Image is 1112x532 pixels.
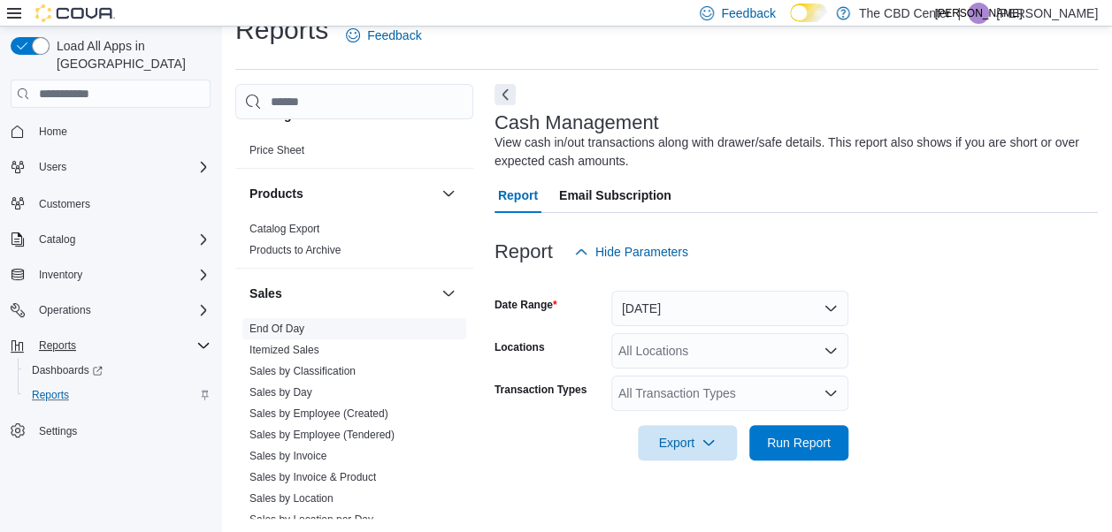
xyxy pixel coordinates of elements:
[249,322,304,336] span: End Of Day
[498,178,538,213] span: Report
[4,118,218,144] button: Home
[25,384,211,406] span: Reports
[935,3,1023,24] span: [PERSON_NAME]
[32,335,83,356] button: Reports
[367,27,421,44] span: Feedback
[339,18,428,53] a: Feedback
[39,338,76,353] span: Reports
[438,283,459,304] button: Sales
[249,223,319,235] a: Catalog Export
[4,190,218,216] button: Customers
[968,3,989,24] div: Julianne Auer
[32,420,211,442] span: Settings
[39,303,91,317] span: Operations
[249,222,319,236] span: Catalog Export
[4,155,218,179] button: Users
[32,156,211,178] span: Users
[749,425,848,460] button: Run Report
[824,386,838,400] button: Open list of options
[32,264,89,285] button: Inventory
[824,344,838,358] button: Open list of options
[39,197,90,211] span: Customers
[249,471,376,483] a: Sales by Invoice & Product
[39,424,77,438] span: Settings
[249,285,282,302] h3: Sales
[32,121,74,142] a: Home
[18,383,218,407] button: Reports
[996,3,1098,24] p: [PERSON_NAME]
[249,244,341,256] a: Products to Archive
[611,291,848,326] button: [DATE]
[32,388,69,402] span: Reports
[495,133,1089,171] div: View cash in/out transactions along with drawer/safe details. This report also shows if you are s...
[249,344,319,356] a: Itemized Sales
[4,333,218,358] button: Reports
[32,335,211,356] span: Reports
[249,428,395,442] span: Sales by Employee (Tendered)
[495,241,553,262] h3: Report
[249,185,434,202] button: Products
[249,407,388,421] span: Sales by Employee (Created)
[32,192,211,214] span: Customers
[32,194,97,215] a: Customers
[249,491,334,505] span: Sales by Location
[4,298,218,323] button: Operations
[50,37,211,72] span: Load All Apps in [GEOGRAPHIC_DATA]
[25,360,110,381] a: Dashboards
[638,425,737,460] button: Export
[495,112,659,133] h3: Cash Management
[249,492,334,505] a: Sales by Location
[648,425,726,460] span: Export
[235,218,473,268] div: Products
[235,140,473,168] div: Pricing
[39,268,82,282] span: Inventory
[790,4,827,22] input: Dark Mode
[249,285,434,302] button: Sales
[249,144,304,156] a: Price Sheet
[249,513,373,527] span: Sales by Location per Day
[249,513,373,526] a: Sales by Location per Day
[4,227,218,252] button: Catalog
[32,421,84,442] a: Settings
[790,22,791,23] span: Dark Mode
[249,365,356,377] a: Sales by Classification
[32,229,211,250] span: Catalog
[32,264,211,285] span: Inventory
[721,4,775,22] span: Feedback
[567,234,695,270] button: Hide Parameters
[249,364,356,378] span: Sales by Classification
[39,125,67,139] span: Home
[4,418,218,444] button: Settings
[595,243,688,261] span: Hide Parameters
[249,385,312,399] span: Sales by Day
[35,4,115,22] img: Cova
[32,120,211,142] span: Home
[249,449,326,463] span: Sales by Invoice
[495,383,587,397] label: Transaction Types
[25,360,211,381] span: Dashboards
[249,243,341,257] span: Products to Archive
[559,178,671,213] span: Email Subscription
[249,429,395,441] a: Sales by Employee (Tendered)
[39,160,66,174] span: Users
[249,323,304,335] a: End Of Day
[249,407,388,420] a: Sales by Employee (Created)
[11,111,211,490] nav: Complex example
[32,363,103,377] span: Dashboards
[249,185,303,202] h3: Products
[249,470,376,484] span: Sales by Invoice & Product
[249,343,319,357] span: Itemized Sales
[438,183,459,204] button: Products
[32,300,211,321] span: Operations
[32,156,73,178] button: Users
[249,450,326,462] a: Sales by Invoice
[32,300,98,321] button: Operations
[859,3,950,24] p: The CBD Center
[495,340,545,354] label: Locations
[235,12,328,48] h1: Reports
[18,358,218,383] a: Dashboards
[4,262,218,287] button: Inventory
[25,384,76,406] a: Reports
[39,232,75,247] span: Catalog
[495,84,516,105] button: Next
